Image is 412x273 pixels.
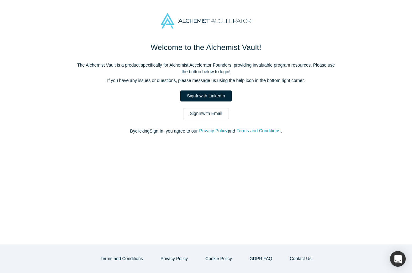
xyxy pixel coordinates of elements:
button: Terms and Conditions [236,127,281,134]
button: Privacy Policy [154,253,194,264]
a: SignInwith Email [183,108,229,119]
p: If you have any issues or questions, please message us using the help icon in the bottom right co... [74,77,338,84]
a: SignInwith LinkedIn [180,90,231,101]
p: The Alchemist Vault is a product specifically for Alchemist Accelerator Founders, providing inval... [74,62,338,75]
button: Terms and Conditions [94,253,150,264]
img: Alchemist Accelerator Logo [161,13,251,29]
button: Privacy Policy [199,127,228,134]
button: Cookie Policy [199,253,239,264]
p: By clicking Sign In , you agree to our and . [74,128,338,134]
h1: Welcome to the Alchemist Vault! [74,42,338,53]
a: GDPR FAQ [243,253,279,264]
button: Contact Us [283,253,318,264]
